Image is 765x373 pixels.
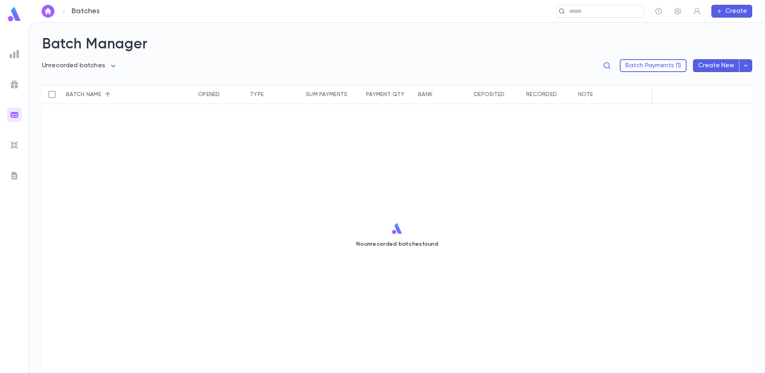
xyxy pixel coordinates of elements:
div: Payment qty [362,85,414,104]
button: Batch Payments (1) [620,59,687,72]
div: Note [574,85,654,104]
p: No unrecorded batches found [356,241,438,247]
img: batches_gradient.0a22e14384a92aa4cd678275c0c39cc4.svg [10,110,19,120]
img: letters_grey.7941b92b52307dd3b8a917253454ce1c.svg [10,171,19,180]
button: Create [711,5,752,18]
div: Unrecorded batches [42,60,118,72]
div: Type [246,85,302,104]
div: Deposited [470,85,522,104]
img: logo [6,6,22,22]
p: Batches [72,7,100,16]
div: Batch name [62,85,142,104]
button: Create New [693,59,739,72]
div: Recorded [526,85,557,104]
div: Batch name [66,85,101,104]
img: home_white.a664292cf8c1dea59945f0da9f25487c.svg [43,8,53,14]
div: Sum payments [302,85,362,104]
div: Deposited [474,85,505,104]
img: logo [391,223,403,235]
div: Type [250,85,264,104]
img: campaigns_grey.99e729a5f7ee94e3726e6486bddda8f1.svg [10,80,19,89]
div: Opened [198,85,220,104]
button: Sort [101,88,114,101]
div: Payment qty [366,85,405,104]
div: Recorded [522,85,574,104]
img: reports_grey.c525e4749d1bce6a11f5fe2a8de1b229.svg [10,49,19,59]
img: imports_grey.530a8a0e642e233f2baf0ef88e8c9fcb.svg [10,140,19,150]
span: Unrecorded batches [42,62,105,69]
div: Bank [418,85,433,104]
div: Note [578,85,593,104]
div: Bank [414,85,470,104]
h2: Batch Manager [42,36,752,53]
div: Sum payments [306,85,347,104]
div: Opened [194,85,246,104]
